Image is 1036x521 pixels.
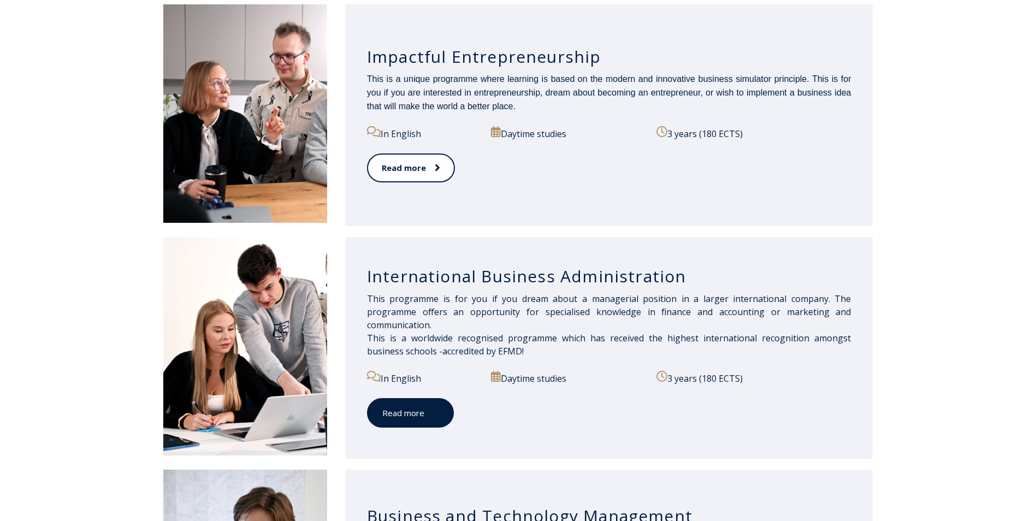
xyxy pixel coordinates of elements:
img: International Business Administration [163,237,327,455]
a: Read more [367,398,454,428]
img: Impactful Entrepreneurship [163,4,327,223]
a: Read more [367,153,455,182]
h3: International Business Administration [367,266,851,287]
p: In English [367,126,479,140]
h3: Impactful Entrepreneurship [367,46,851,67]
p: 3 years (180 ECTS) [656,371,851,385]
p: 3 years (180 ECTS) [656,126,851,140]
span: This programme is for you if you dream about a managerial position in a larger international comp... [367,293,851,357]
p: In English [367,371,479,385]
p: Daytime studies [491,371,644,385]
a: accredited by EFMD [442,345,522,357]
p: Daytime studies [491,126,644,140]
span: This is a unique programme where learning is based on the modern and innovative business simulato... [367,74,851,111]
